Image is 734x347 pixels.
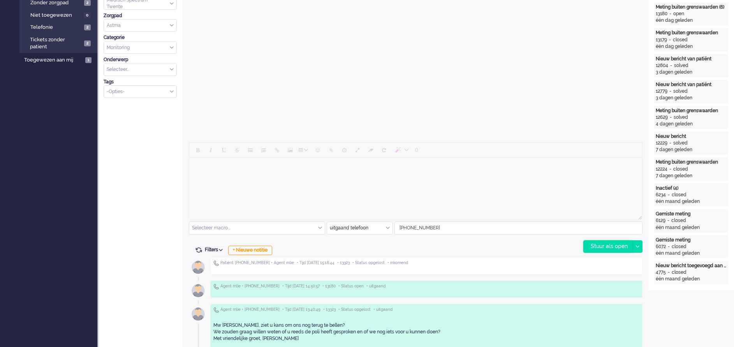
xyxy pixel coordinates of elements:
[656,121,727,127] div: 4 dagen geleden
[667,11,673,17] div: -
[656,4,727,11] div: Meting buiten grenswaarden (6)
[85,57,92,63] span: 1
[672,269,686,276] div: closed
[220,260,294,266] span: Patiënt [PHONE_NUMBER] • Agent mlie
[656,262,727,269] div: Nieuw bericht toegevoegd aan gesprek
[656,276,727,282] div: één maand geleden
[584,241,632,252] div: Stuur als open
[656,43,727,50] div: één dag geleden
[188,304,208,324] img: avatar
[213,315,639,342] div: Mw [PERSON_NAME], ziet u kans om ons nog terug te bellen? We zouden graag willen weten of u reeds...
[673,166,688,173] div: closed
[322,284,336,289] span: • 13180
[282,284,320,289] span: • Tijd [DATE] 14:50:57
[338,307,371,312] span: • Status opgelost
[656,140,667,146] div: 12229
[104,56,177,63] div: Onderwerp
[668,62,674,69] div: -
[656,211,727,217] div: Gemiste meting
[3,3,450,17] body: Rich Text Area. Press ALT-0 for help.
[656,88,667,95] div: 12779
[667,166,673,173] div: -
[188,257,208,277] img: avatar
[656,173,727,179] div: 7 dagen geleden
[656,192,666,198] div: 6234
[213,260,219,266] img: ic_telephone_grey.svg
[23,11,97,19] a: Niet toegewezen 0
[674,62,688,69] div: solved
[667,88,673,95] div: -
[84,12,91,18] span: 0
[674,114,688,121] div: solved
[656,269,666,276] div: 4775
[671,217,686,224] div: closed
[30,24,82,31] span: Telefonie
[656,133,727,140] div: Nieuw bericht
[30,36,82,51] span: Tickets zonder patient
[656,159,727,166] div: Meting buiten grenswaarden
[656,30,727,36] div: Meting buiten grenswaarden
[30,12,82,19] span: Niet toegewezen
[673,11,684,17] div: open
[24,56,83,64] span: Toegewezen aan mij
[23,35,97,51] a: Tickets zonder patient 2
[656,250,727,257] div: één maand geleden
[104,79,177,85] div: Tags
[104,34,177,41] div: Categorie
[665,217,671,224] div: -
[672,243,686,250] div: closed
[656,237,727,243] div: Gemiste meting
[23,23,97,31] a: Telefonie 2
[395,222,642,234] input: +31612345678
[656,243,666,250] div: 6072
[282,307,320,312] span: • Tijd [DATE] 13:40:49
[656,11,667,17] div: 13180
[220,284,280,289] span: Agent mlie • [PHONE_NUMBER]
[213,307,219,313] img: ic_telephone_grey.svg
[656,224,727,231] div: één maand geleden
[656,17,727,24] div: één dag geleden
[656,146,727,153] div: 7 dagen geleden
[23,55,97,64] a: Toegewezen aan mij 1
[366,284,385,289] span: • uitgaand
[668,114,674,121] div: -
[656,62,668,69] div: 12804
[667,37,673,43] div: -
[323,307,336,312] span: • 13323
[673,140,688,146] div: solved
[352,260,385,266] span: • Status opgelost
[672,192,686,198] div: closed
[188,281,208,300] img: avatar
[84,25,91,30] span: 2
[656,166,667,173] div: 12224
[656,37,667,43] div: 13179
[656,69,727,76] div: 3 dagen geleden
[673,37,688,43] div: closed
[656,217,665,224] div: 6129
[673,88,688,95] div: solved
[387,260,408,266] span: • inkomend
[104,12,177,19] div: Zorgpad
[656,56,727,62] div: Nieuw bericht van patiënt
[213,284,219,289] img: ic_telephone_grey.svg
[228,246,272,255] div: + Nieuwe notitie
[297,260,334,266] span: • Tijd [DATE] 15:18:44
[656,107,727,114] div: Meting buiten grenswaarden
[104,85,177,98] div: Select Tags
[656,114,668,121] div: 12629
[84,41,91,46] span: 2
[666,243,672,250] div: -
[337,260,350,266] span: • 13323
[338,284,364,289] span: • Status open
[656,198,727,205] div: één maand geleden
[656,81,727,88] div: Nieuw bericht van patiënt
[656,95,727,101] div: 3 dagen geleden
[667,140,673,146] div: -
[666,269,672,276] div: -
[205,247,225,252] span: Filters
[220,307,280,312] span: Agent mlie • [PHONE_NUMBER]
[656,185,727,192] div: Inactief (4)
[666,192,672,198] div: -
[373,307,393,312] span: • uitgaand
